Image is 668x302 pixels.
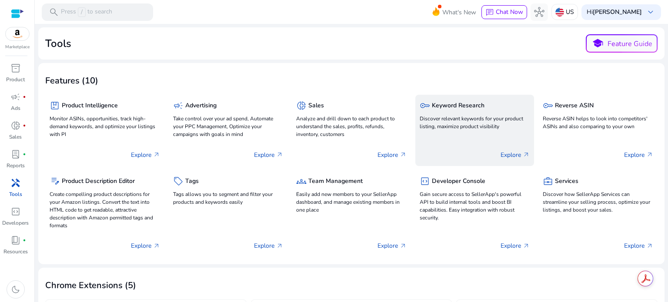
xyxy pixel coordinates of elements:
span: donut_small [296,100,307,111]
p: Explore [254,241,283,250]
p: Explore [501,150,530,159]
button: hub [531,3,548,21]
h5: Product Intelligence [62,102,118,110]
h5: Sales [308,102,324,110]
h3: Features (10) [45,76,98,86]
span: hub [534,7,544,17]
span: fiber_manual_record [23,124,26,127]
span: fiber_manual_record [23,153,26,156]
span: code_blocks [420,176,430,186]
p: Marketplace [5,44,30,50]
span: chat [485,8,494,17]
img: us.svg [555,8,564,17]
span: search [49,7,59,17]
h5: Developer Console [432,178,485,185]
p: Explore [624,150,653,159]
h3: Chrome Extensions (5) [45,280,136,291]
p: US [566,4,574,20]
span: sell [173,176,184,186]
span: arrow_outward [400,242,407,249]
span: donut_small [10,120,21,131]
p: Resources [3,248,28,256]
span: fiber_manual_record [23,239,26,242]
p: Monitor ASINs, opportunities, track high-demand keywords, and optimize your listings with PI [50,115,160,138]
h5: Services [555,178,578,185]
p: Take control over your ad spend, Automate your PPC Management, Optimize your campaigns with goals... [173,115,284,138]
b: [PERSON_NAME] [593,8,642,16]
span: school [591,37,604,50]
span: arrow_outward [153,151,160,158]
span: arrow_outward [276,242,283,249]
span: What's New [442,5,476,20]
span: arrow_outward [153,242,160,249]
h5: Team Management [308,178,363,185]
p: Press to search [61,7,112,17]
p: Developers [2,219,29,227]
span: dark_mode [10,284,21,295]
span: groups [296,176,307,186]
button: chatChat Now [481,5,527,19]
h5: Reverse ASIN [555,102,594,110]
p: Easily add new members to your SellerApp dashboard, and manage existing members in one place [296,190,407,214]
p: Sales [9,133,22,141]
button: schoolFeature Guide [586,34,658,53]
span: package [50,100,60,111]
p: Discover how SellerApp Services can streamline your selling process, optimize your listings, and ... [543,190,653,214]
span: Chat Now [496,8,523,16]
span: business_center [543,176,553,186]
span: arrow_outward [400,151,407,158]
span: key [420,100,430,111]
span: fiber_manual_record [23,95,26,99]
span: edit_note [50,176,60,186]
span: key [543,100,553,111]
p: Create compelling product descriptions for your Amazon listings. Convert the text into HTML code ... [50,190,160,229]
h5: Product Description Editor [62,178,135,185]
h5: Tags [185,178,199,185]
span: arrow_outward [646,242,653,249]
p: Product [6,76,25,83]
span: / [78,7,86,17]
span: keyboard_arrow_down [645,7,656,17]
p: Feature Guide [608,39,652,49]
p: Analyze and drill down to each product to understand the sales, profits, refunds, inventory, cust... [296,115,407,138]
span: campaign [10,92,21,102]
p: Explore [131,150,160,159]
h5: Keyword Research [432,102,484,110]
span: arrow_outward [523,242,530,249]
p: Tools [9,190,22,198]
p: Hi [587,9,642,15]
p: Reverse ASIN helps to look into competitors' ASINs and also comparing to your own [543,115,653,130]
span: lab_profile [10,149,21,159]
p: Explore [377,150,407,159]
img: amazon.svg [6,27,29,40]
p: Reports [7,162,25,169]
span: arrow_outward [646,151,653,158]
p: Explore [377,241,407,250]
span: book_4 [10,235,21,246]
p: Discover relevant keywords for your product listing, maximize product visibility [420,115,530,130]
span: arrow_outward [523,151,530,158]
p: Explore [624,241,653,250]
p: Explore [131,241,160,250]
span: code_blocks [10,206,21,217]
p: Ads [11,104,20,112]
p: Gain secure access to SellerApp's powerful API to build internal tools and boost BI capabilities.... [420,190,530,222]
h2: Tools [45,37,71,50]
p: Explore [254,150,283,159]
span: handyman [10,178,21,188]
span: arrow_outward [276,151,283,158]
p: Tags allows you to segment and filter your products and keywords easily [173,190,284,206]
h5: Advertising [185,102,217,110]
span: campaign [173,100,184,111]
span: inventory_2 [10,63,21,73]
p: Explore [501,241,530,250]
